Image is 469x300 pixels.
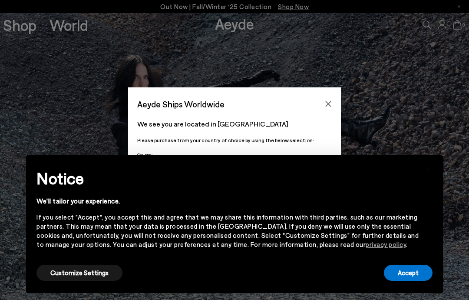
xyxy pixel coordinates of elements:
span: × [426,162,432,174]
span: Aeyde Ships Worldwide [137,97,225,112]
p: We see you are located in [GEOGRAPHIC_DATA] [137,119,332,129]
button: Accept [384,265,433,281]
button: Customize Settings [36,265,122,281]
div: We'll tailor your experience. [36,197,419,206]
button: Close this notice [419,158,439,179]
button: Close [322,97,335,110]
p: Please purchase from your country of choice by using the below selection: [137,136,332,144]
div: If you select "Accept", you accept this and agree that we may share this information with third p... [36,213,419,249]
a: privacy policy [366,240,406,248]
h2: Notice [36,167,419,190]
